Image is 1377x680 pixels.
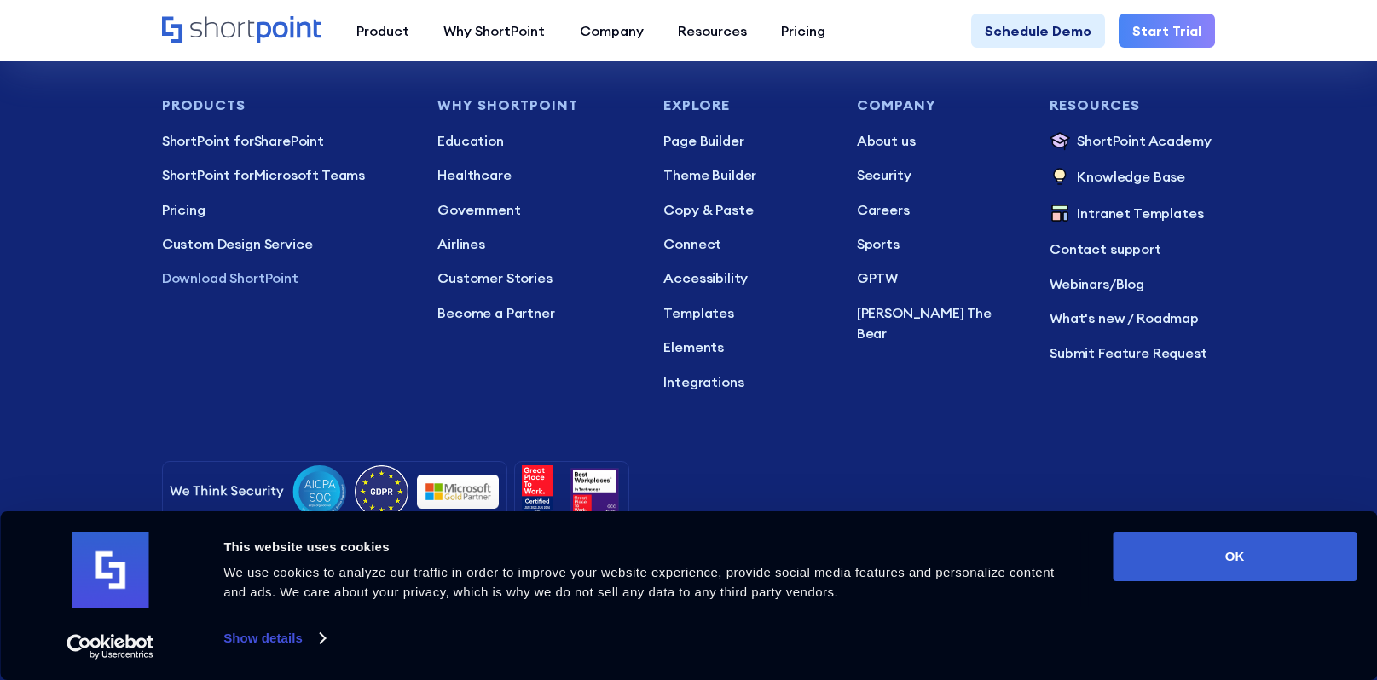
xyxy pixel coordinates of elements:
[1050,343,1215,363] a: Submit Feature Request
[437,303,636,323] a: Become a Partner
[857,268,1022,288] a: GPTW
[857,98,1022,113] h3: Company
[1050,274,1215,294] p: /
[223,625,324,651] a: Show details
[443,20,545,41] div: Why ShortPoint
[1119,14,1215,48] a: Start Trial
[663,372,829,392] a: Integrations
[356,20,409,41] div: Product
[437,233,636,254] a: Airlines
[781,20,825,41] div: Pricing
[857,199,1022,220] a: Careers
[661,14,764,48] a: Resources
[437,98,636,113] h3: Why Shortpoint
[162,130,410,151] p: SharePoint
[72,532,148,608] img: logo
[663,130,829,151] a: Page Builder
[1050,203,1215,225] a: Intranet Templates
[1050,239,1215,259] a: Contact support
[162,166,254,183] span: ShortPoint for
[663,98,829,113] h3: Explore
[678,20,747,41] div: Resources
[1050,98,1215,113] h3: Resources
[663,233,829,254] a: Connect
[857,130,1022,151] a: About us
[162,164,410,185] a: ShortPoint forMicrosoft Teams
[437,164,636,185] a: Healthcare
[1050,166,1215,188] a: Knowledge Base
[764,14,842,48] a: Pricing
[663,164,829,185] a: Theme Builder
[663,303,829,323] a: Templates
[223,537,1074,557] div: This website uses cookies
[562,14,660,48] a: Company
[162,268,410,288] a: Download ShortPoint
[162,16,322,45] a: Home
[162,130,410,151] a: ShortPoint forSharePoint
[857,164,1022,185] a: Security
[1116,275,1144,292] a: Blog
[857,233,1022,254] a: Sports
[971,14,1105,48] a: Schedule Demo
[36,634,185,660] a: Usercentrics Cookiebot - opens in a new window
[857,303,1022,343] a: [PERSON_NAME] The Bear
[1077,166,1185,188] p: Knowledge Base
[663,337,829,357] a: Elements
[437,199,636,220] a: Government
[339,14,426,48] a: Product
[437,268,636,288] a: Customer Stories
[162,199,410,220] a: Pricing
[1050,275,1109,292] a: Webinars
[437,130,636,151] a: Education
[663,268,829,288] a: Accessibility
[223,565,1055,599] span: We use cookies to analyze our traffic in order to improve your website experience, provide social...
[162,98,410,113] h3: Products
[162,164,410,185] p: Microsoft Teams
[580,20,644,41] div: Company
[162,132,254,149] span: ShortPoint for
[1050,308,1215,328] a: What's new / Roadmap
[1050,130,1215,153] a: ShortPoint Academy
[1077,130,1211,153] p: ShortPoint Academy
[663,199,829,220] a: Copy & Paste
[426,14,562,48] a: Why ShortPoint
[162,233,410,254] a: Custom Design Service
[1077,203,1203,225] p: Intranet Templates
[1113,532,1357,581] button: OK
